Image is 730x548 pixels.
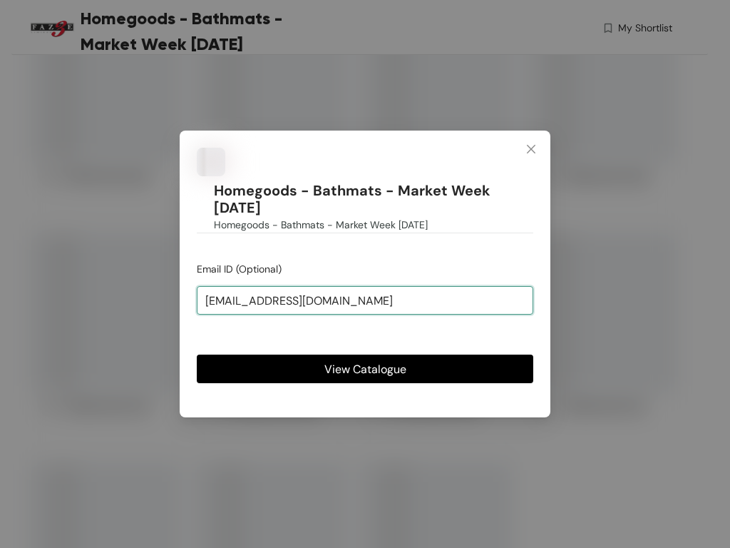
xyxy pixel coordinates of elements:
[525,143,537,155] span: close
[197,263,282,275] span: Email ID (Optional)
[512,131,550,169] button: Close
[197,148,225,176] img: Buyer Portal
[214,182,533,217] h1: Homegoods - Bathmats - Market Week [DATE]
[197,286,533,315] input: jhon@doe.com
[324,360,406,378] span: View Catalogue
[214,217,428,233] span: Homegoods - Bathmats - Market Week [DATE]
[197,355,533,383] button: View Catalogue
